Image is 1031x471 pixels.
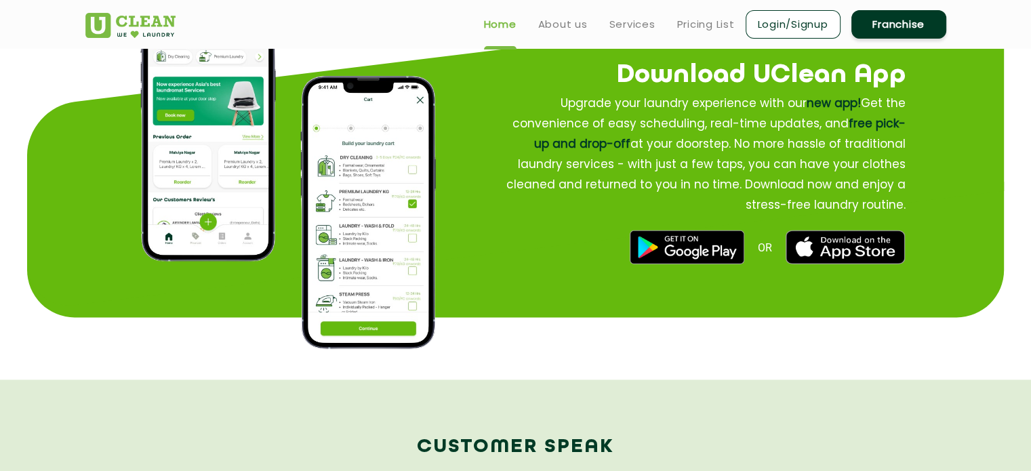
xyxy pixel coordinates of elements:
h2: Download UClean App [452,55,905,96]
a: Services [609,16,655,33]
a: Pricing List [677,16,735,33]
a: Home [484,16,517,33]
a: About us [538,16,588,33]
h2: Customer Speak [85,431,946,464]
img: process of how to place order on app [300,76,436,349]
p: Upgrade your laundry experience with our Get the convenience of easy scheduling, real-time update... [498,93,906,215]
a: Login/Signup [746,10,841,39]
span: free pick-up and drop-off [533,115,905,152]
img: UClean Laundry and Dry Cleaning [85,13,176,38]
img: best dry cleaners near me [630,230,744,264]
img: best laundry near me [786,230,905,264]
span: new app! [806,95,860,111]
span: OR [758,241,772,253]
a: Franchise [851,10,946,39]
